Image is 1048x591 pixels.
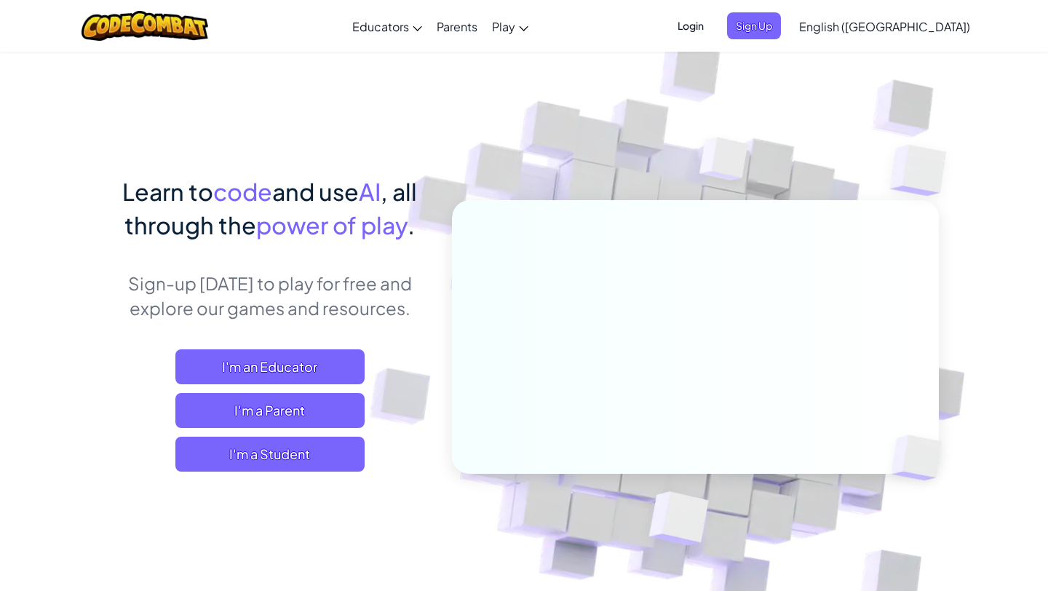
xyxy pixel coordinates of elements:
[352,19,409,34] span: Educators
[492,19,515,34] span: Play
[727,12,781,39] button: Sign Up
[672,108,777,217] img: Overlap cubes
[213,177,272,206] span: code
[429,7,485,46] a: Parents
[861,109,987,232] img: Overlap cubes
[669,12,712,39] button: Login
[792,7,977,46] a: English ([GEOGRAPHIC_DATA])
[345,7,429,46] a: Educators
[109,271,430,320] p: Sign-up [DATE] to play for free and explore our games and resources.
[485,7,536,46] a: Play
[408,210,415,239] span: .
[256,210,408,239] span: power of play
[359,177,381,206] span: AI
[122,177,213,206] span: Learn to
[82,11,209,41] img: CodeCombat logo
[272,177,359,206] span: and use
[175,349,365,384] a: I'm an Educator
[175,437,365,472] button: I'm a Student
[614,461,744,582] img: Overlap cubes
[799,19,970,34] span: English ([GEOGRAPHIC_DATA])
[868,405,977,511] img: Overlap cubes
[175,393,365,428] a: I'm a Parent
